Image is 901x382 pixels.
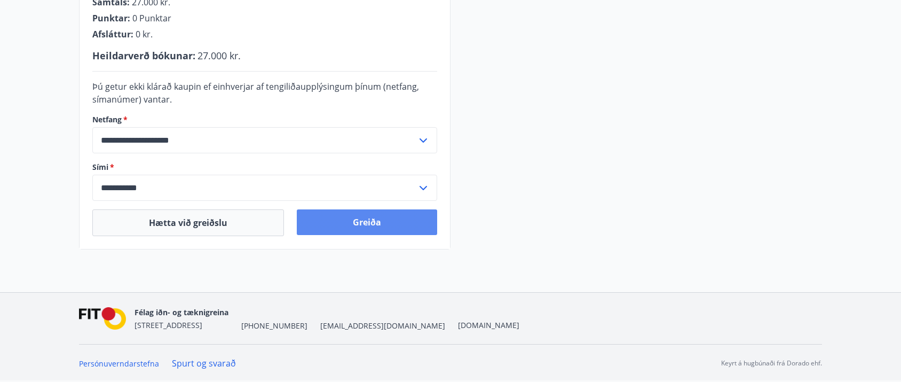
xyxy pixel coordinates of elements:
[197,49,241,62] span: 27.000 kr.
[79,358,159,369] a: Persónuverndarstefna
[135,320,202,330] span: [STREET_ADDRESS]
[92,49,195,62] span: Heildarverð bókunar :
[92,162,437,173] label: Sími
[320,321,445,331] span: [EMAIL_ADDRESS][DOMAIN_NAME]
[92,28,133,40] span: Afsláttur :
[132,12,171,24] span: 0 Punktar
[92,209,284,236] button: Hætta við greiðslu
[172,357,236,369] a: Spurt og svarað
[721,358,822,368] p: Keyrt á hugbúnaði frá Dorado ehf.
[458,320,519,330] a: [DOMAIN_NAME]
[241,321,307,331] span: [PHONE_NUMBER]
[92,12,130,24] span: Punktar :
[92,81,419,105] span: Þú getur ekki klárað kaupin ef einhverjar af tengiliðaupplýsingum þínum (netfang, símanúmer) vantar.
[79,307,126,330] img: FPQVkF9lTnNbbaRSFyT17YYeljoOGk5m51IhT0bO.png
[297,209,437,235] button: Greiða
[92,114,437,125] label: Netfang
[136,28,153,40] span: 0 kr.
[135,307,228,317] span: Félag iðn- og tæknigreina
